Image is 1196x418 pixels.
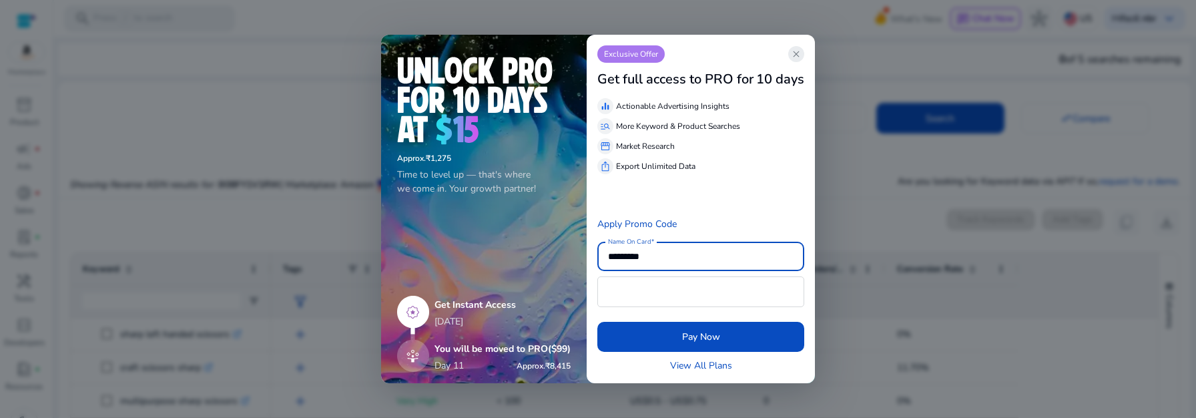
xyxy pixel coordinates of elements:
p: More Keyword & Product Searches [616,120,740,132]
h3: 10 days [756,71,804,87]
mat-label: Name On Card [608,237,651,246]
h6: ₹1,275 [397,154,571,163]
span: storefront [600,141,611,152]
iframe: Secure card payment input frame [605,278,797,305]
span: Approx. [397,153,426,164]
p: Export Unlimited Data [616,160,695,172]
span: Approx. [517,361,545,371]
h6: ₹8,415 [517,361,571,371]
p: Actionable Advertising Insights [616,100,729,112]
h5: You will be moved to PRO [434,344,571,355]
p: [DATE] [434,315,571,329]
p: Market Research [616,140,675,152]
span: close [791,49,802,59]
button: Pay Now [597,322,804,352]
span: manage_search [600,121,611,132]
p: Day 11 [434,359,464,373]
span: ($99) [548,343,571,355]
p: Time to level up — that's where we come in. Your growth partner! [397,168,571,196]
h3: Get full access to PRO for [597,71,754,87]
h5: Get Instant Access [434,300,571,311]
span: ios_share [600,161,611,172]
a: Apply Promo Code [597,218,677,230]
span: equalizer [600,101,611,112]
p: Exclusive Offer [597,45,665,63]
span: Pay Now [682,330,720,344]
a: View All Plans [670,359,732,373]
